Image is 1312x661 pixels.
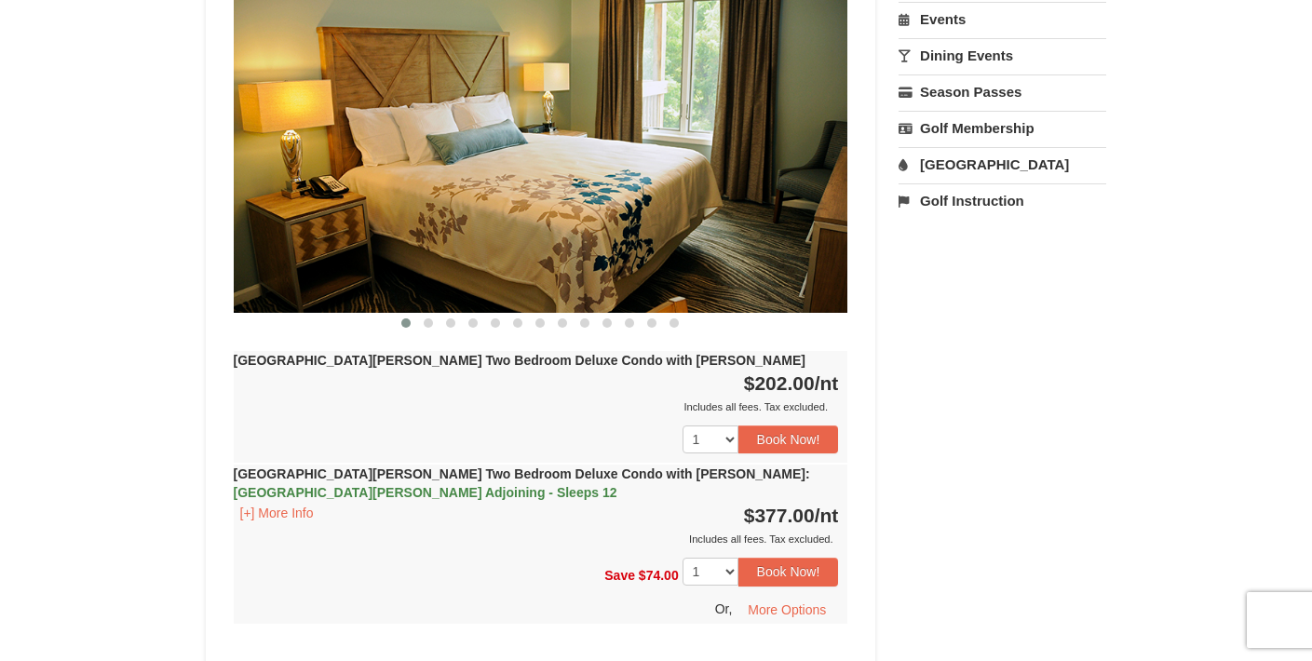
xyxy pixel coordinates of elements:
[899,183,1106,218] a: Golf Instruction
[234,485,617,500] span: [GEOGRAPHIC_DATA][PERSON_NAME] Adjoining - Sleeps 12
[736,596,838,624] button: More Options
[815,372,839,394] span: /nt
[899,2,1106,36] a: Events
[234,398,839,416] div: Includes all fees. Tax excluded.
[899,147,1106,182] a: [GEOGRAPHIC_DATA]
[805,466,810,481] span: :
[738,425,839,453] button: Book Now!
[899,111,1106,145] a: Golf Membership
[234,466,810,500] strong: [GEOGRAPHIC_DATA][PERSON_NAME] Two Bedroom Deluxe Condo with [PERSON_NAME]
[715,600,733,615] span: Or,
[899,38,1106,73] a: Dining Events
[738,558,839,586] button: Book Now!
[744,372,839,394] strong: $202.00
[234,353,805,368] strong: [GEOGRAPHIC_DATA][PERSON_NAME] Two Bedroom Deluxe Condo with [PERSON_NAME]
[744,505,815,526] span: $377.00
[815,505,839,526] span: /nt
[234,503,320,523] button: [+] More Info
[604,568,635,583] span: Save
[234,530,839,548] div: Includes all fees. Tax excluded.
[899,74,1106,109] a: Season Passes
[639,568,679,583] span: $74.00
